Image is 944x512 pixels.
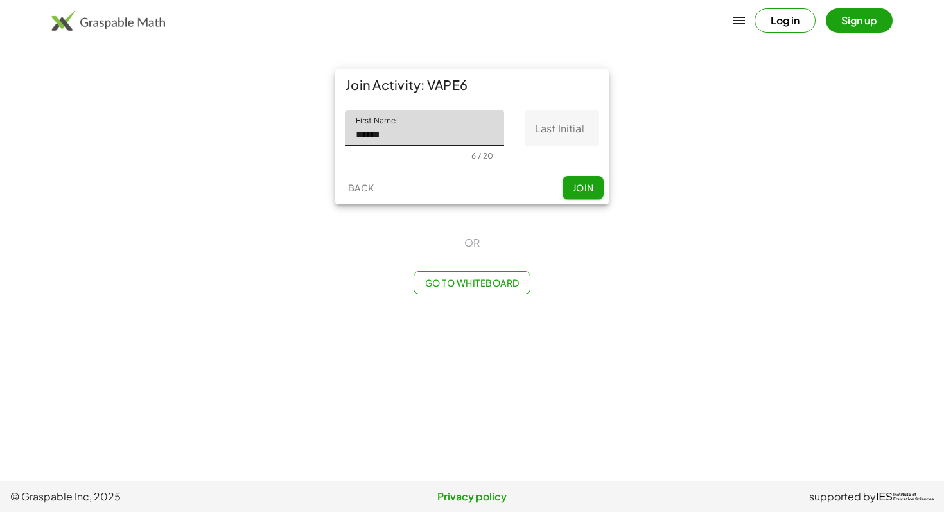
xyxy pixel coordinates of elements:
span: IES [876,491,893,503]
span: © Graspable Inc, 2025 [10,489,318,504]
button: Join [563,176,604,199]
a: Privacy policy [318,489,625,504]
span: OR [464,235,480,251]
button: Back [340,176,381,199]
span: Go to Whiteboard [424,277,519,288]
div: 6 / 20 [471,151,493,161]
a: IESInstitute ofEducation Sciences [876,489,934,504]
button: Go to Whiteboard [414,271,530,294]
span: Join [572,182,593,193]
button: Sign up [826,8,893,33]
button: Log in [755,8,816,33]
span: Back [347,182,374,193]
div: Join Activity: VAPE6 [335,69,609,100]
span: supported by [809,489,876,504]
span: Institute of Education Sciences [893,493,934,502]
